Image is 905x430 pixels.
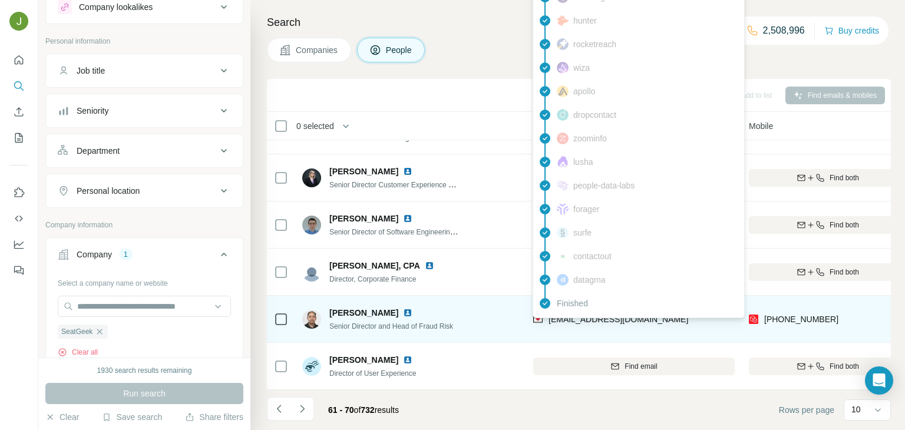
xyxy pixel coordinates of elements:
[824,22,879,39] button: Buy credits
[533,313,543,325] img: provider findymail logo
[403,355,412,365] img: LinkedIn logo
[329,260,420,272] span: [PERSON_NAME], CPA
[77,145,120,157] div: Department
[557,85,569,97] img: provider apollo logo
[549,315,688,324] span: [EMAIL_ADDRESS][DOMAIN_NAME]
[557,203,569,215] img: provider forager logo
[77,249,112,260] div: Company
[102,411,162,423] button: Save search
[557,274,569,286] img: provider datagma logo
[77,185,140,197] div: Personal location
[329,134,441,142] span: Senior Director of Strategic Finance
[296,120,334,132] span: 0 selected
[557,180,569,191] img: provider people-data-labs logo
[328,405,399,415] span: results
[9,234,28,255] button: Dashboard
[573,85,595,97] span: apollo
[625,361,657,372] span: Find email
[267,397,290,421] button: Navigate to previous page
[329,354,398,366] span: [PERSON_NAME]
[58,273,231,289] div: Select a company name or website
[97,365,192,376] div: 1930 search results remaining
[764,315,838,324] span: [PHONE_NUMBER]
[267,14,891,31] h4: Search
[354,405,361,415] span: of
[533,358,735,375] button: Find email
[77,105,108,117] div: Seniority
[185,411,243,423] button: Share filters
[46,137,243,165] button: Department
[46,240,243,273] button: Company1
[403,167,412,176] img: LinkedIn logo
[830,220,859,230] span: Find both
[296,44,339,56] span: Companies
[557,133,569,144] img: provider zoominfo logo
[45,220,243,230] p: Company information
[46,177,243,205] button: Personal location
[573,180,635,191] span: people-data-labs
[573,38,616,50] span: rocketreach
[329,213,398,224] span: [PERSON_NAME]
[557,109,569,121] img: provider dropcontact logo
[573,250,612,262] span: contactout
[328,405,354,415] span: 61 - 70
[557,227,569,239] img: provider surfe logo
[573,109,616,121] span: dropcontact
[290,397,314,421] button: Navigate to next page
[329,307,398,319] span: [PERSON_NAME]
[46,97,243,125] button: Seniority
[403,214,412,223] img: LinkedIn logo
[9,75,28,97] button: Search
[9,101,28,123] button: Enrich CSV
[77,65,105,77] div: Job title
[329,369,416,378] span: Director of User Experience
[329,227,500,236] span: Senior Director of Software Engineering and Site Lead
[9,260,28,281] button: Feedback
[573,227,592,239] span: surfe
[61,326,93,337] span: SeatGeek
[573,274,605,286] span: datagma
[830,361,859,372] span: Find both
[9,208,28,229] button: Use Surfe API
[9,127,28,148] button: My lists
[573,203,599,215] span: forager
[573,133,607,144] span: zoominfo
[329,275,416,283] span: Director, Corporate Finance
[302,263,321,282] img: Avatar
[302,168,321,187] img: Avatar
[9,49,28,71] button: Quick start
[573,62,590,74] span: wiza
[573,15,597,27] span: hunter
[119,249,133,260] div: 1
[361,405,374,415] span: 732
[79,1,153,13] div: Company lookalikes
[425,261,434,270] img: LinkedIn logo
[9,12,28,31] img: Avatar
[557,156,569,168] img: provider lusha logo
[865,366,893,395] div: Open Intercom Messenger
[46,57,243,85] button: Job title
[58,347,98,358] button: Clear all
[573,156,593,168] span: lusha
[302,357,321,376] img: Avatar
[749,313,758,325] img: provider prospeo logo
[302,310,321,329] img: Avatar
[45,411,79,423] button: Clear
[302,216,321,234] img: Avatar
[557,15,569,26] img: provider hunter logo
[403,308,412,317] img: LinkedIn logo
[779,404,834,416] span: Rows per page
[557,297,588,309] span: Finished
[45,36,243,47] p: Personal information
[851,403,861,415] p: 10
[749,120,773,132] span: Mobile
[329,322,453,330] span: Senior Director and Head of Fraud Risk
[9,182,28,203] button: Use Surfe on LinkedIn
[557,253,569,259] img: provider contactout logo
[763,24,805,38] p: 2,508,996
[329,166,398,177] span: [PERSON_NAME]
[386,44,413,56] span: People
[557,38,569,50] img: provider rocketreach logo
[557,62,569,74] img: provider wiza logo
[830,173,859,183] span: Find both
